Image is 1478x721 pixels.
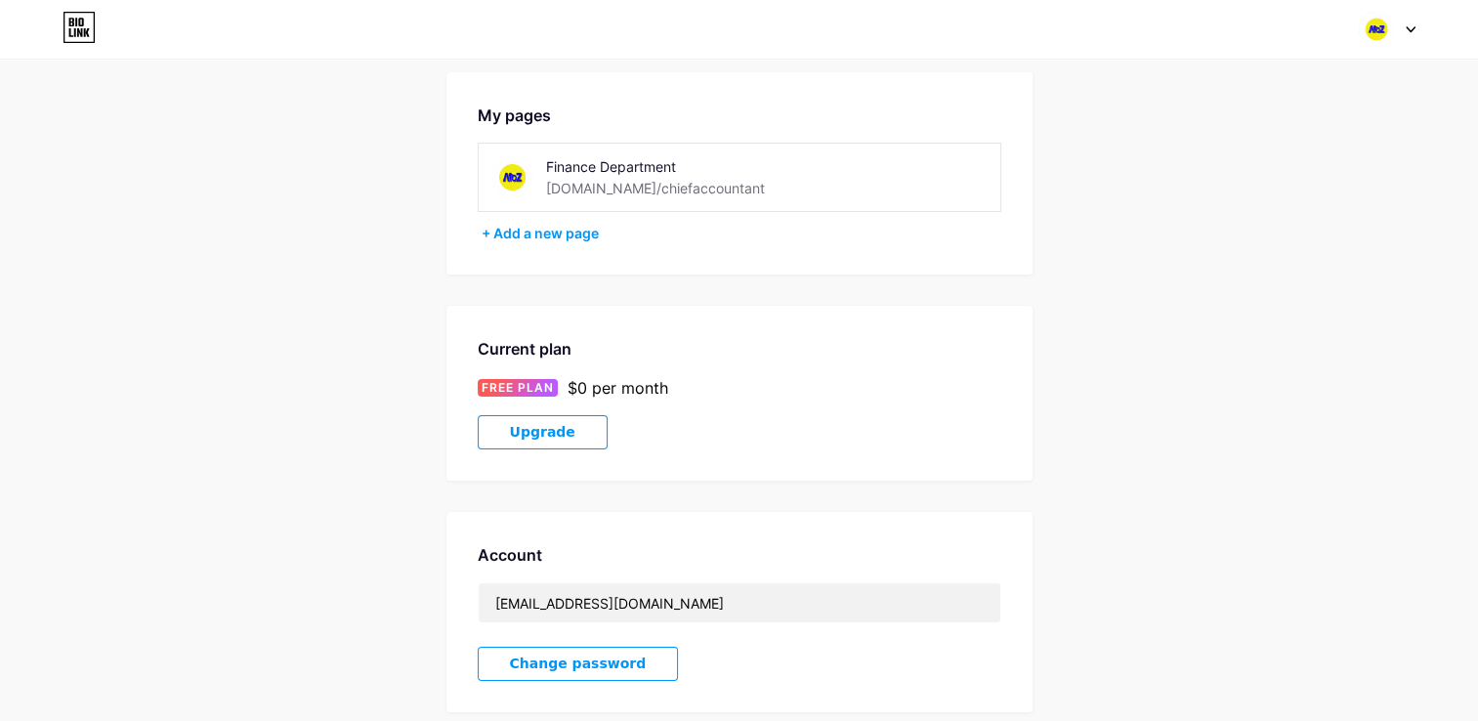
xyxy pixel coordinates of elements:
[510,424,575,441] span: Upgrade
[490,155,534,199] img: chiefaccountant
[1358,11,1395,48] img: chiefaccountant
[546,156,823,177] div: Finance Department
[546,178,765,198] div: [DOMAIN_NAME]/chiefaccountant
[478,543,1001,567] div: Account
[478,647,679,681] button: Change password
[482,224,1001,243] div: + Add a new page
[478,415,608,449] button: Upgrade
[482,379,554,397] span: FREE PLAN
[478,104,1001,127] div: My pages
[478,337,1001,360] div: Current plan
[510,656,647,672] span: Change password
[479,583,1000,622] input: Email
[568,376,668,400] div: $0 per month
